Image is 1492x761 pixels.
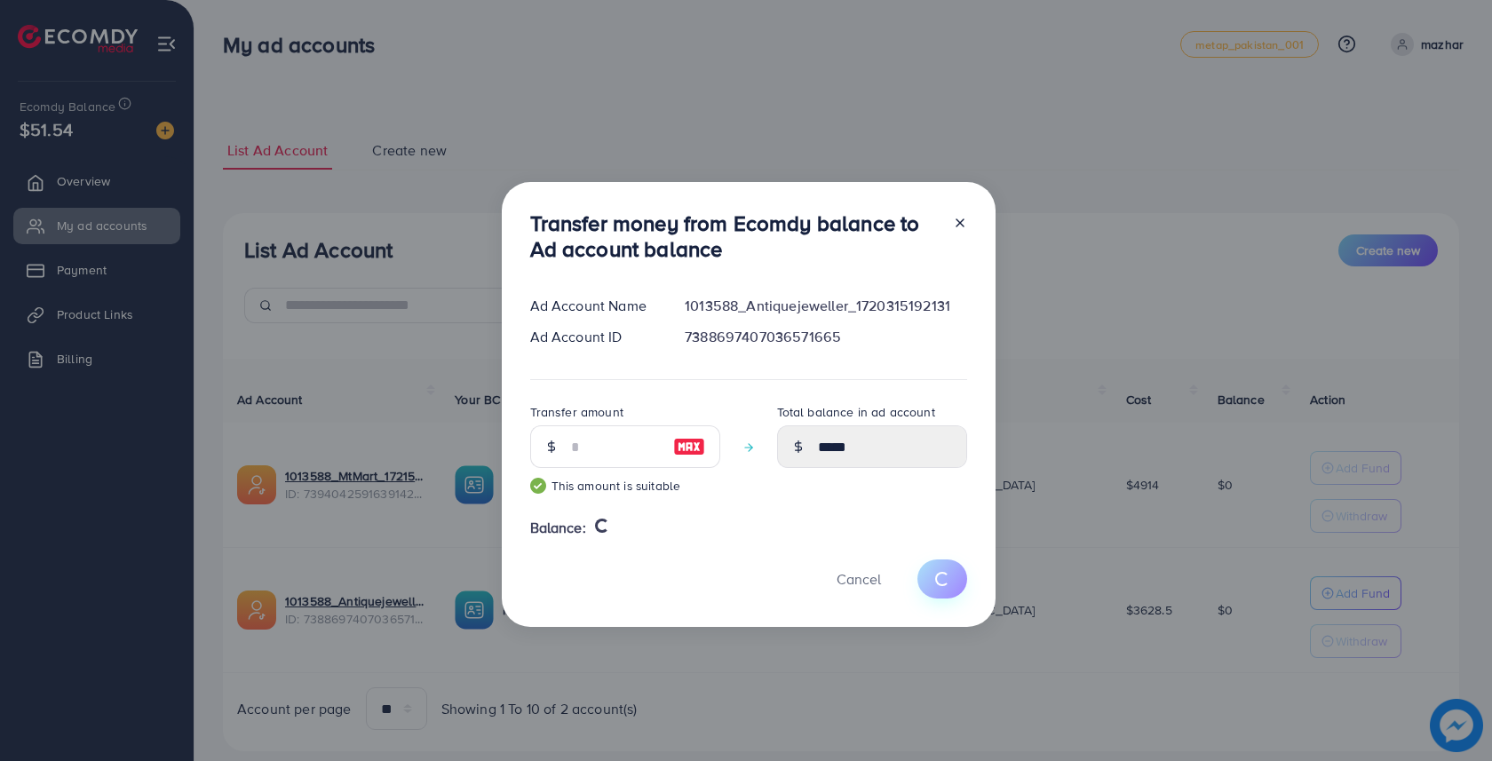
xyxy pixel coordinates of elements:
img: image [673,436,705,457]
img: guide [530,478,546,494]
div: 1013588_Antiquejeweller_1720315192131 [671,296,980,316]
label: Total balance in ad account [777,403,935,421]
button: Cancel [814,559,903,598]
span: Cancel [837,569,881,589]
label: Transfer amount [530,403,623,421]
h3: Transfer money from Ecomdy balance to Ad account balance [530,210,939,262]
div: Ad Account ID [516,327,671,347]
div: 7388697407036571665 [671,327,980,347]
div: Ad Account Name [516,296,671,316]
span: Balance: [530,518,586,538]
small: This amount is suitable [530,477,720,495]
